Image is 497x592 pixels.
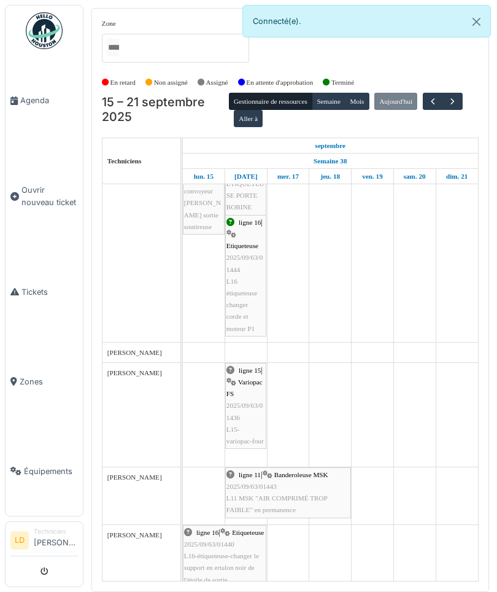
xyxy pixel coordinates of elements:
img: Badge_color-CXgf-gQk.svg [26,12,63,49]
span: L16-étiqueteuse-changer le support en ertalon noir de l'étoile de sortie. [184,552,259,583]
span: 2025/09/63/01436 [226,402,263,421]
div: | [226,365,265,447]
li: LD [10,531,29,550]
span: 2025/09/63/01443 [226,483,277,490]
span: Techniciens [107,157,142,165]
span: Etiqueteuse [226,242,258,249]
button: Gestionnaire de ressources [229,93,312,110]
span: L15-variopac-four [226,426,264,445]
a: Agenda [6,56,83,146]
a: 16 septembre 2025 [231,169,261,184]
span: [PERSON_NAME] [107,349,162,356]
button: Mois [345,93,369,110]
span: ligne 16 [239,219,261,226]
input: Tous [107,39,119,56]
span: Agenda [20,95,78,106]
div: | [226,469,350,516]
span: 2025/09/63/01444 [226,254,263,273]
button: Semaine [312,93,345,110]
label: Non assigné [154,77,188,88]
a: 17 septembre 2025 [274,169,302,184]
a: Zones [6,337,83,426]
span: ligne 15 [239,367,261,374]
label: En retard [110,77,136,88]
button: Précédent [423,93,443,111]
a: Tickets [6,247,83,337]
button: Aller à [234,110,263,127]
span: [PERSON_NAME] [107,531,162,539]
button: Close [463,6,490,38]
button: Suivant [442,93,463,111]
div: | [184,527,265,586]
a: Ouvrir nouveau ticket [6,146,83,247]
span: [PERSON_NAME] [107,369,162,376]
label: Assigné [206,77,228,88]
a: 19 septembre 2025 [359,169,386,184]
label: Zone [102,18,116,29]
span: L15-convoyeur [PERSON_NAME] sortie soutireuse [184,176,221,230]
a: Semaine 38 [310,154,350,169]
span: Zones [20,376,78,388]
a: 20 septembre 2025 [401,169,429,184]
label: Terminé [331,77,354,88]
span: L11 MSK "AIR COMPRIMÉ TROP FAIBLE" en permanence [226,494,328,513]
button: Aujourd'hui [374,93,417,110]
span: L16 étiqueteuse changer corde et moteur P1 [226,278,257,332]
span: [PERSON_NAME] [107,473,162,481]
div: | [226,217,265,335]
label: En attente d'approbation [246,77,313,88]
div: Technicien [34,527,78,536]
span: Banderoleuse MSK [274,471,328,478]
div: Connecté(e). [242,5,491,37]
span: ligne 16 [196,529,218,536]
a: Équipements [6,426,83,516]
a: 18 septembre 2025 [317,169,343,184]
span: Tickets [21,286,78,298]
li: [PERSON_NAME] [34,527,78,553]
a: 15 septembre 2025 [312,138,349,154]
span: Etiqueteuse [232,529,264,536]
a: 21 septembre 2025 [443,169,471,184]
span: Variopac FS [226,378,263,397]
span: 2025/09/63/01440 [184,540,234,548]
a: LD Technicien[PERSON_NAME] [10,527,78,556]
h2: 15 – 21 septembre 2025 [102,95,229,124]
span: Équipements [24,465,78,477]
span: Ouvrir nouveau ticket [21,184,78,208]
span: ligne 11 [239,471,261,478]
a: 15 septembre 2025 [191,169,217,184]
